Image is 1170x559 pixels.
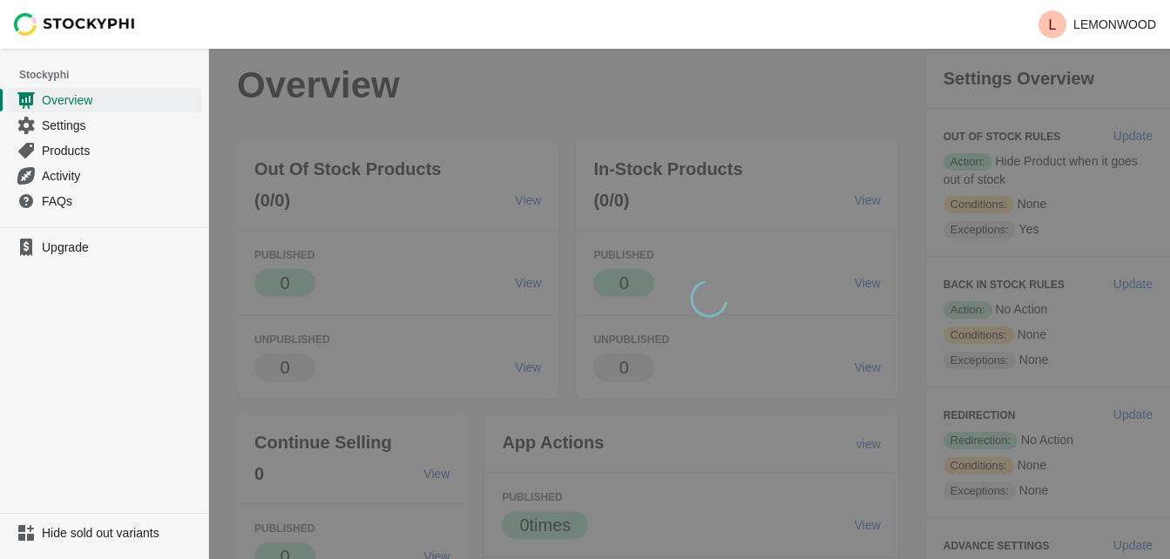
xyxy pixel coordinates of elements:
a: Upgrade [7,235,201,259]
a: Products [7,138,201,163]
button: Avatar with initials LLEMONWOOD [1031,7,1163,42]
img: Stockyphi [14,13,136,36]
a: Activity [7,163,201,188]
span: Activity [42,167,198,185]
span: Hide sold out variants [42,524,198,542]
span: FAQs [42,192,198,210]
span: Avatar with initials L [1038,10,1066,38]
span: Stockyphi [19,66,208,84]
span: Settings [42,117,198,134]
p: LEMONWOOD [1073,17,1156,31]
text: L [1049,17,1057,32]
span: Upgrade [42,239,198,256]
a: FAQs [7,188,201,213]
a: Overview [7,87,201,112]
a: Settings [7,112,201,138]
a: Hide sold out variants [7,521,201,545]
span: Products [42,142,198,159]
span: Overview [42,91,198,109]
